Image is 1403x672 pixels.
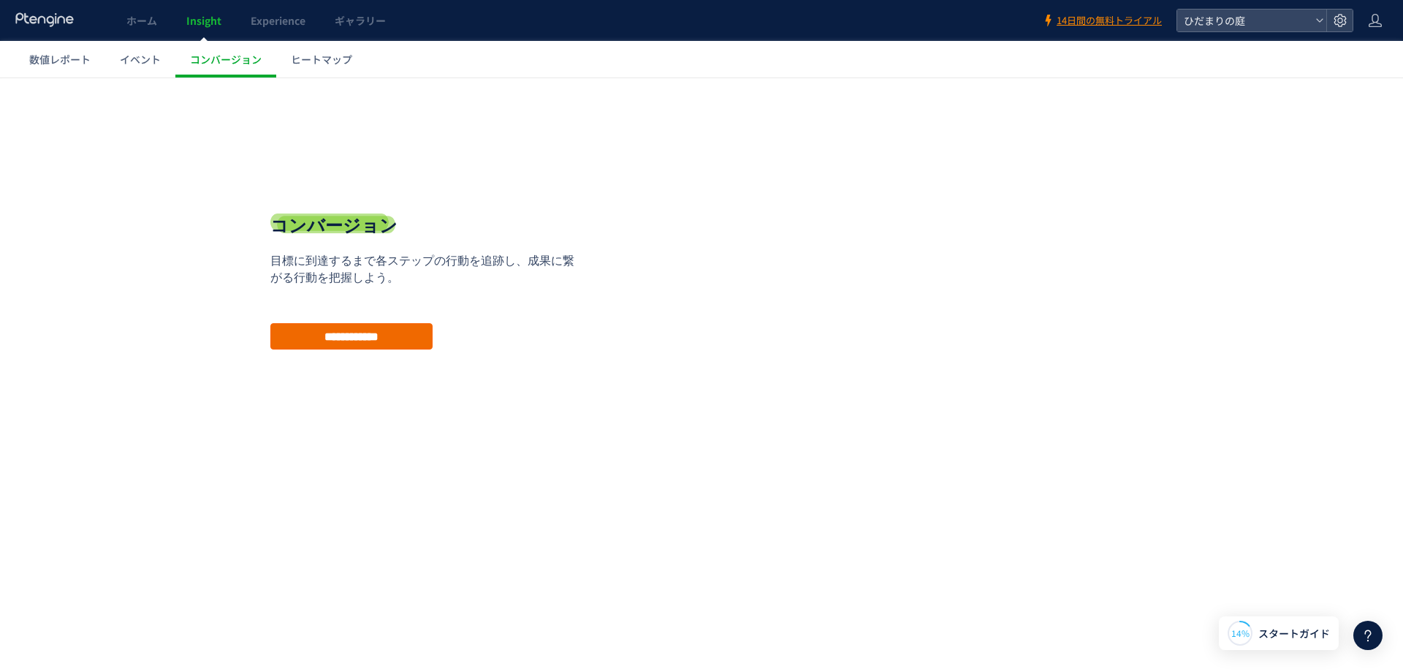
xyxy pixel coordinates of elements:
span: ギャラリー [335,13,386,28]
p: 目標に到達するまで各ステップの行動を追跡し、成果に繋がる行動を把握しよう。 [270,175,585,209]
span: 14日間の無料トライアル [1057,14,1162,28]
span: Experience [251,13,305,28]
span: ホーム [126,13,157,28]
span: 数値レポート [29,52,91,67]
span: コンバージョン [190,52,262,67]
span: 14% [1231,627,1250,639]
span: Insight [186,13,221,28]
span: イベント [120,52,161,67]
span: ひだまりの庭 [1179,10,1309,31]
span: ヒートマップ [291,52,352,67]
span: スタートガイド [1258,626,1330,641]
h1: コンバージョン [270,136,398,161]
a: 14日間の無料トライアル [1042,14,1162,28]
